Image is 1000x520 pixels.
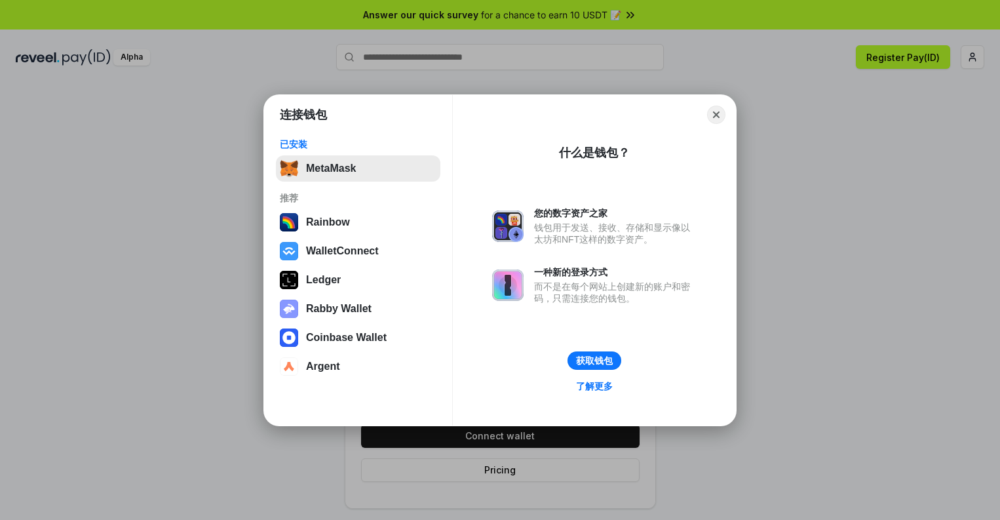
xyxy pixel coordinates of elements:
img: svg+xml,%3Csvg%20xmlns%3D%22http%3A%2F%2Fwww.w3.org%2F2000%2Fsvg%22%20fill%3D%22none%22%20viewBox... [280,300,298,318]
button: Close [707,106,725,124]
div: MetaMask [306,163,356,174]
div: 而不是在每个网站上创建新的账户和密码，只需连接您的钱包。 [534,281,697,304]
div: WalletConnect [306,245,379,257]
img: svg+xml,%3Csvg%20width%3D%22120%22%20height%3D%22120%22%20viewBox%3D%220%200%20120%20120%22%20fil... [280,213,298,231]
img: svg+xml,%3Csvg%20xmlns%3D%22http%3A%2F%2Fwww.w3.org%2F2000%2Fsvg%22%20fill%3D%22none%22%20viewBox... [492,210,524,242]
div: 钱包用于发送、接收、存储和显示像以太坊和NFT这样的数字资产。 [534,222,697,245]
div: Rabby Wallet [306,303,372,315]
button: WalletConnect [276,238,440,264]
img: svg+xml,%3Csvg%20xmlns%3D%22http%3A%2F%2Fwww.w3.org%2F2000%2Fsvg%22%20fill%3D%22none%22%20viewBox... [492,270,524,301]
div: Argent [306,361,340,372]
div: 了解更多 [576,380,613,392]
div: 获取钱包 [576,355,613,367]
div: Coinbase Wallet [306,332,387,344]
div: 什么是钱包？ [559,145,630,161]
button: Ledger [276,267,440,293]
button: 获取钱包 [567,351,621,370]
div: Rainbow [306,216,350,228]
button: Rainbow [276,209,440,235]
button: Rabby Wallet [276,296,440,322]
button: MetaMask [276,155,440,182]
button: Coinbase Wallet [276,325,440,351]
div: Ledger [306,274,341,286]
div: 一种新的登录方式 [534,266,697,278]
img: svg+xml,%3Csvg%20width%3D%2228%22%20height%3D%2228%22%20viewBox%3D%220%200%2028%2028%22%20fill%3D... [280,357,298,376]
img: svg+xml,%3Csvg%20xmlns%3D%22http%3A%2F%2Fwww.w3.org%2F2000%2Fsvg%22%20width%3D%2228%22%20height%3... [280,271,298,289]
img: svg+xml,%3Csvg%20width%3D%2228%22%20height%3D%2228%22%20viewBox%3D%220%200%2028%2028%22%20fill%3D... [280,329,298,347]
img: svg+xml,%3Csvg%20width%3D%2228%22%20height%3D%2228%22%20viewBox%3D%220%200%2028%2028%22%20fill%3D... [280,242,298,260]
a: 了解更多 [568,378,621,395]
div: 推荐 [280,192,436,204]
img: svg+xml,%3Csvg%20fill%3D%22none%22%20height%3D%2233%22%20viewBox%3D%220%200%2035%2033%22%20width%... [280,159,298,178]
button: Argent [276,353,440,380]
h1: 连接钱包 [280,107,327,123]
div: 您的数字资产之家 [534,207,697,219]
div: 已安装 [280,138,436,150]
